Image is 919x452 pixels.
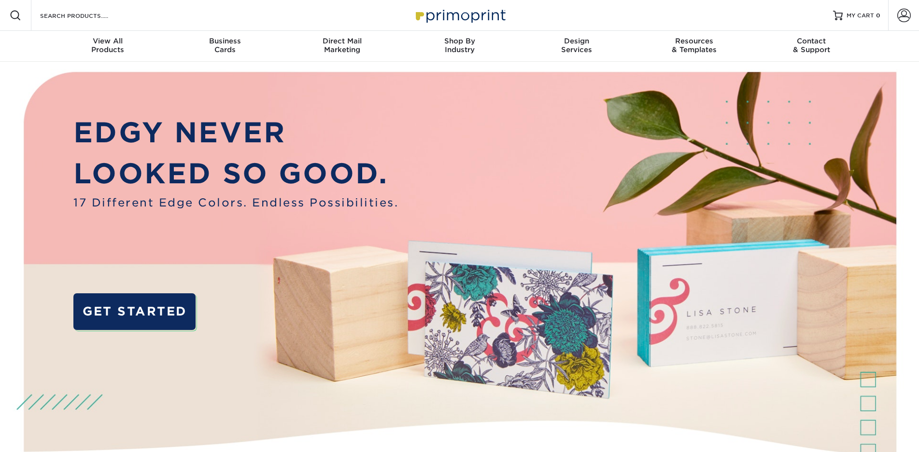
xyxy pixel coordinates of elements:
[753,37,870,54] div: & Support
[401,31,518,62] a: Shop ByIndustry
[636,37,753,45] span: Resources
[39,10,133,21] input: SEARCH PRODUCTS.....
[411,5,508,26] img: Primoprint
[49,37,167,45] span: View All
[73,293,196,329] a: GET STARTED
[401,37,518,45] span: Shop By
[166,31,283,62] a: BusinessCards
[283,37,401,45] span: Direct Mail
[73,194,398,211] span: 17 Different Edge Colors. Endless Possibilities.
[73,112,398,153] p: EDGY NEVER
[518,37,636,54] div: Services
[518,31,636,62] a: DesignServices
[636,31,753,62] a: Resources& Templates
[73,153,398,194] p: LOOKED SO GOOD.
[283,31,401,62] a: Direct MailMarketing
[753,37,870,45] span: Contact
[49,37,167,54] div: Products
[166,37,283,54] div: Cards
[753,31,870,62] a: Contact& Support
[283,37,401,54] div: Marketing
[49,31,167,62] a: View AllProducts
[518,37,636,45] span: Design
[847,12,874,20] span: MY CART
[636,37,753,54] div: & Templates
[166,37,283,45] span: Business
[876,12,880,19] span: 0
[401,37,518,54] div: Industry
